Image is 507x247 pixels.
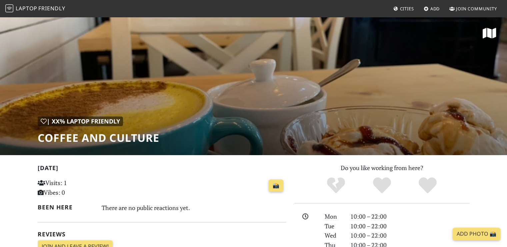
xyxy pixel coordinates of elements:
[346,212,474,221] div: 10:00 – 22:00
[421,3,443,15] a: Add
[321,221,346,231] div: Tue
[400,6,414,12] span: Cities
[321,212,346,221] div: Mon
[346,221,474,231] div: 10:00 – 22:00
[346,231,474,240] div: 10:00 – 22:00
[269,179,283,192] a: 📸
[5,3,65,15] a: LaptopFriendly LaptopFriendly
[5,4,13,12] img: LaptopFriendly
[38,178,115,197] p: Visits: 1 Vibes: 0
[453,228,500,240] a: Add Photo 📸
[38,117,123,126] div: | XX% Laptop Friendly
[16,5,37,12] span: Laptop
[321,231,346,240] div: Wed
[38,164,286,174] h2: [DATE]
[359,176,405,195] div: Yes
[430,6,440,12] span: Add
[313,176,359,195] div: No
[102,202,286,213] div: There are no public reactions yet.
[38,204,94,211] h2: Been here
[294,163,470,173] p: Do you like working from here?
[405,176,451,195] div: Definitely!
[38,231,286,238] h2: Reviews
[447,3,500,15] a: Join Community
[38,131,159,144] h1: Coffee and Culture
[456,6,497,12] span: Join Community
[391,3,417,15] a: Cities
[38,5,65,12] span: Friendly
